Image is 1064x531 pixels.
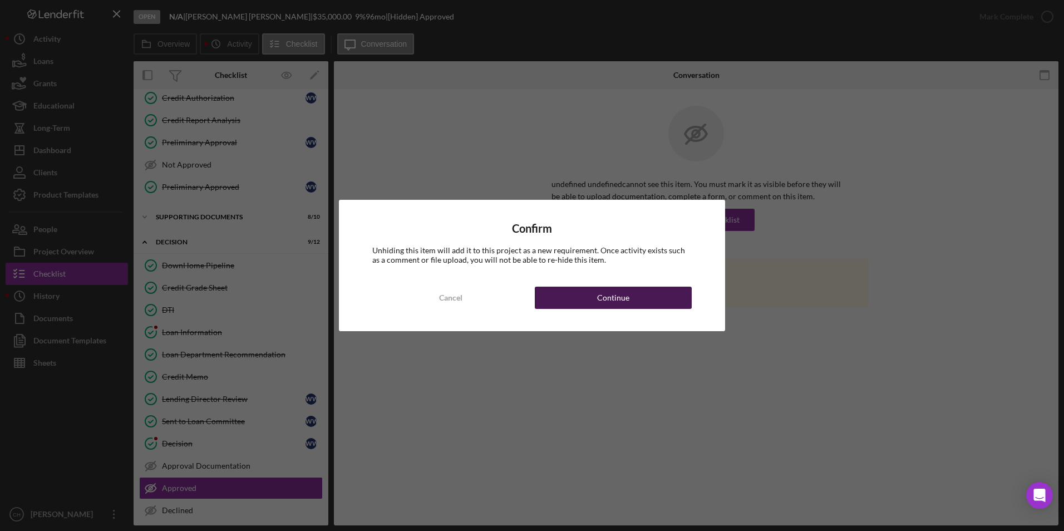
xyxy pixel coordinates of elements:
[1026,482,1053,509] div: Open Intercom Messenger
[597,287,629,309] div: Continue
[372,287,529,309] button: Cancel
[535,287,692,309] button: Continue
[372,246,692,264] div: Unhiding this item will add it to this project as a new requirement. Once activity exists such as...
[372,222,692,235] h4: Confirm
[439,287,462,309] div: Cancel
